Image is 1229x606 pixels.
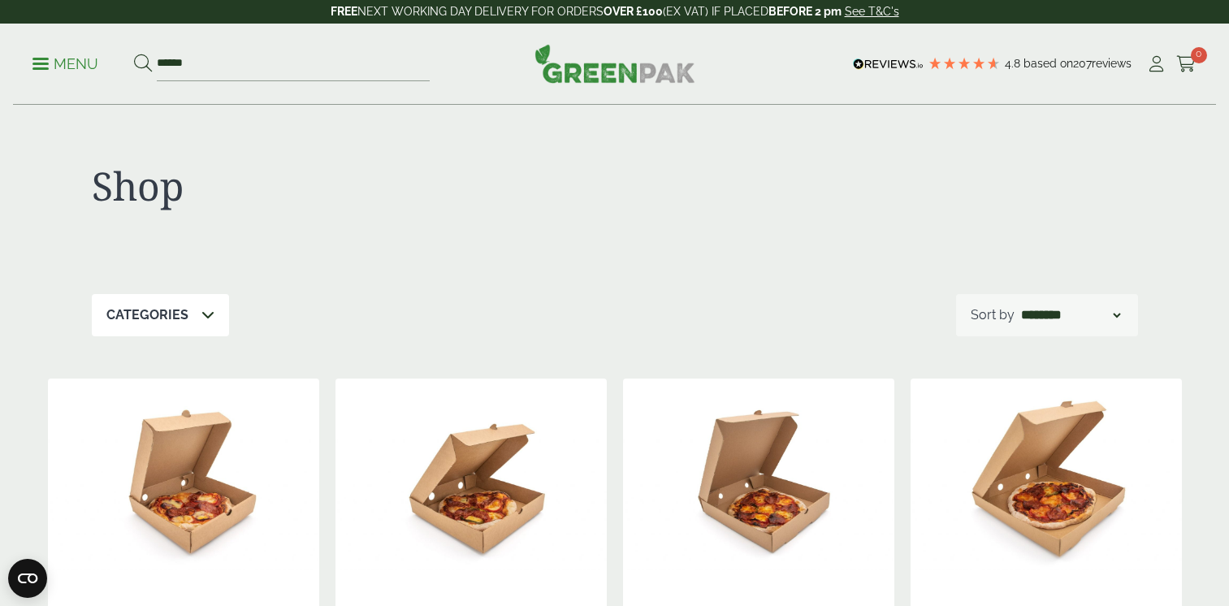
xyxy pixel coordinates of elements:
[853,58,924,70] img: REVIEWS.io
[1073,57,1092,70] span: 207
[623,379,894,582] img: 10.5
[604,5,663,18] strong: OVER £100
[768,5,842,18] strong: BEFORE 2 pm
[8,559,47,598] button: Open CMP widget
[1176,52,1197,76] a: 0
[534,44,695,83] img: GreenPak Supplies
[106,305,188,325] p: Categories
[845,5,899,18] a: See T&C's
[32,54,98,71] a: Menu
[971,305,1015,325] p: Sort by
[48,379,319,582] img: 7.5
[1023,57,1073,70] span: Based on
[1018,305,1123,325] select: Shop order
[1092,57,1132,70] span: reviews
[1005,57,1023,70] span: 4.8
[335,379,607,582] img: 9.5
[1146,56,1166,72] i: My Account
[1176,56,1197,72] i: Cart
[92,162,615,210] h1: Shop
[928,56,1001,71] div: 4.79 Stars
[911,379,1182,582] img: 12.5
[32,54,98,74] p: Menu
[331,5,357,18] strong: FREE
[1191,47,1207,63] span: 0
